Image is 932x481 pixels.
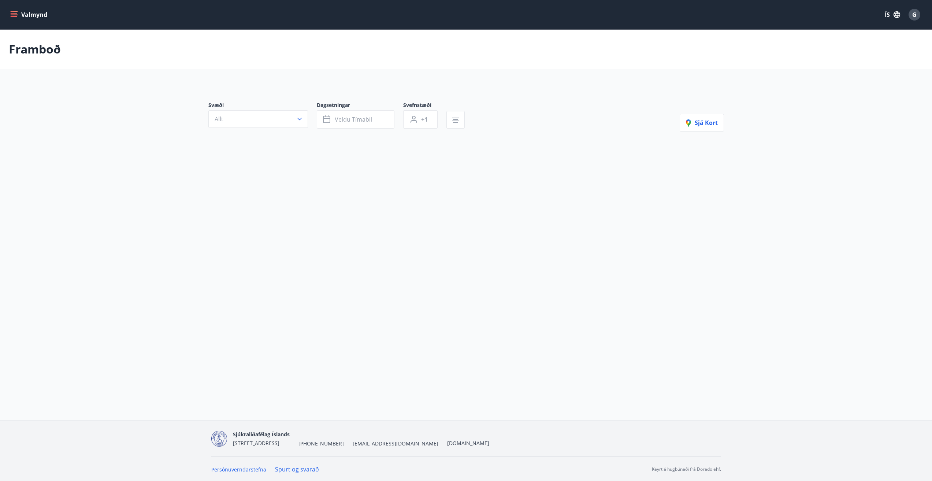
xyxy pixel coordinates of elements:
button: ÍS [881,8,904,21]
p: Keyrt á hugbúnaði frá Dorado ehf. [652,466,721,473]
span: [EMAIL_ADDRESS][DOMAIN_NAME] [353,440,438,447]
span: Veldu tímabil [335,115,372,123]
button: menu [9,8,50,21]
button: +1 [403,110,438,129]
span: G [912,11,917,19]
button: Sjá kort [680,114,724,132]
span: Allt [215,115,223,123]
span: +1 [421,115,428,123]
a: [DOMAIN_NAME] [447,440,489,447]
a: Spurt og svarað [275,465,319,473]
span: Svefnstæði [403,101,446,110]
span: Dagsetningar [317,101,403,110]
p: Framboð [9,41,61,57]
span: Sjá kort [686,119,718,127]
a: Persónuverndarstefna [211,466,266,473]
span: [PHONE_NUMBER] [298,440,344,447]
button: G [906,6,923,23]
button: Veldu tímabil [317,110,394,129]
span: Svæði [208,101,317,110]
img: d7T4au2pYIU9thVz4WmmUT9xvMNnFvdnscGDOPEg.png [211,431,227,447]
button: Allt [208,110,308,128]
span: Sjúkraliðafélag Íslands [233,431,290,438]
span: [STREET_ADDRESS] [233,440,279,447]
